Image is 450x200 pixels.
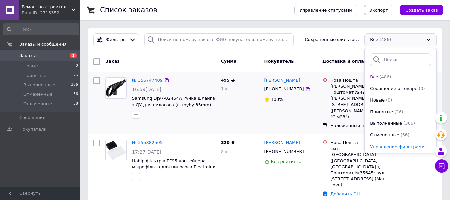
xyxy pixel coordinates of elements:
[22,4,72,10] span: Ремонтно-строительная компания «Мастер на дом»
[322,59,369,64] span: Доставка и оплата
[23,91,52,97] span: Отмененные
[370,74,378,80] span: Все
[370,53,431,66] input: Поиск
[73,91,78,97] span: 56
[76,63,78,69] span: 0
[403,121,415,126] span: (366)
[23,101,52,107] span: Оплаченные
[19,41,67,47] span: Заказы и сообщения
[73,101,78,107] span: 38
[264,59,294,64] span: Покупатель
[19,53,36,59] span: Заказы
[271,97,283,102] span: 100%
[71,82,78,88] span: 366
[369,8,388,13] span: Экспорт
[264,140,300,146] a: [PERSON_NAME]
[379,74,391,79] span: (486)
[370,132,399,138] span: Отмененные
[370,144,424,149] span: Управление фильтрами
[23,82,55,88] span: Выполненные
[73,73,78,79] span: 26
[23,73,46,79] span: Принятые
[3,23,79,35] input: Поиск
[132,149,161,155] span: 17:27[DATE]
[70,53,77,58] span: 1
[144,33,294,46] input: Поиск по номеру заказа, ФИО покупателя, номеру телефона, Email, номеру накладной
[105,140,127,161] a: Фото товару
[419,86,425,91] span: (0)
[132,78,163,83] a: № 356747409
[100,6,157,14] h1: Список заказов
[221,86,233,91] span: 1 шт.
[132,158,215,176] a: Набір фільтрів EF95 контейнера + мікрофільтр для пилососа Electrolux 9001663419
[221,149,233,154] span: 2 шт.
[386,97,392,103] span: (0)
[370,97,385,104] span: Новые
[405,8,438,13] span: Создать заказ
[105,77,127,99] a: Фото товару
[132,140,163,145] a: № 355882505
[401,132,410,137] span: (56)
[330,123,387,129] div: Наложенный платеж
[294,5,357,15] button: Управление статусами
[132,87,161,92] span: 16:59[DATE]
[106,140,126,161] img: Фото товару
[19,126,47,132] span: Покупатели
[330,146,387,188] div: смт. [GEOGRAPHIC_DATA] ([GEOGRAPHIC_DATA], [GEOGRAPHIC_DATA].), Поштомат №35645: вул. [STREET_ADD...
[370,120,402,127] span: Выполненные
[330,191,360,196] a: Добавить ЭН
[400,5,443,15] button: Создать заказ
[106,78,126,98] img: Фото товару
[330,140,387,146] div: Нова Пошта
[221,78,235,83] span: 495 ₴
[305,37,359,43] span: Сохраненные фильтры:
[330,77,387,83] div: Нова Пошта
[264,149,304,154] span: [PHONE_NUMBER]
[393,7,443,12] a: Создать заказ
[19,115,45,121] span: Сообщения
[435,159,448,173] button: Чат с покупателем
[300,8,352,13] span: Управление статусами
[264,86,304,91] span: [PHONE_NUMBER]
[271,159,302,164] span: Без рейтинга
[106,37,127,43] span: Фильтры
[394,109,403,114] span: (26)
[370,86,417,92] span: Сообщение о товаре
[364,5,393,15] button: Экспорт
[221,59,237,64] span: Сумма
[264,77,300,84] a: [PERSON_NAME]
[221,140,235,145] span: 320 ₴
[105,59,120,64] span: Заказ
[132,96,215,107] a: Samsung DJ97-02454A Ручка шланга з ДУ для пилососа (в трубу 35mm)
[330,83,387,120] div: [PERSON_NAME], Поштомат №49818: вул. [PERSON_NAME][STREET_ADDRESS] ([PERSON_NAME] "Сім23")
[370,109,393,115] span: Принятые
[22,10,80,16] div: Ваш ID: 2715352
[23,63,38,69] span: Новые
